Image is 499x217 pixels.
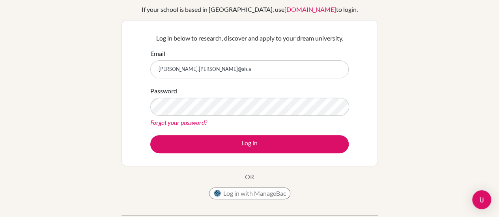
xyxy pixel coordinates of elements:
[472,190,491,209] div: Open Intercom Messenger
[150,135,349,153] button: Log in
[150,33,349,43] p: Log in below to research, discover and apply to your dream university.
[142,5,358,14] div: If your school is based in [GEOGRAPHIC_DATA], use to login.
[284,6,336,13] a: [DOMAIN_NAME]
[150,119,207,126] a: Forgot your password?
[245,172,254,182] p: OR
[150,49,165,58] label: Email
[150,86,177,96] label: Password
[209,187,290,199] button: Log in with ManageBac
